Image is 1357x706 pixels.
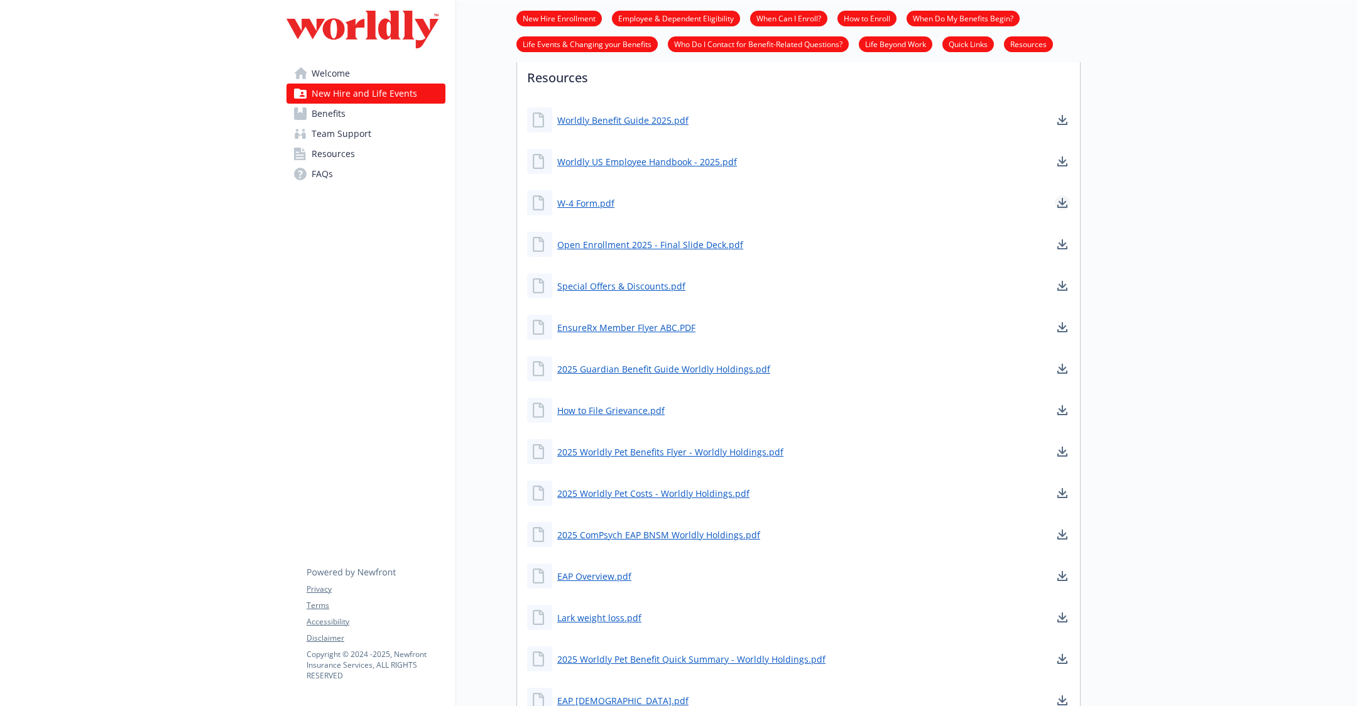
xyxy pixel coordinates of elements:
a: How to File Grievance.pdf [557,404,665,417]
a: 2025 ComPsych EAP BNSM Worldly Holdings.pdf [557,528,760,541]
a: download document [1055,361,1070,376]
a: Accessibility [307,616,445,627]
a: When Do My Benefits Begin? [907,12,1020,24]
a: 2025 Guardian Benefit Guide Worldly Holdings.pdf [557,362,770,376]
a: W-4 Form.pdf [557,197,614,210]
span: Team Support [312,124,371,144]
a: download document [1055,610,1070,625]
a: New Hire and Life Events [286,84,445,104]
a: Resources [286,144,445,164]
a: When Can I Enroll? [750,12,827,24]
a: Disclaimer [307,633,445,644]
a: Worldly US Employee Handbook - 2025.pdf [557,155,737,168]
a: download document [1055,195,1070,210]
a: download document [1055,568,1070,584]
span: Resources [312,144,355,164]
a: Special Offers & Discounts.pdf [557,280,685,293]
a: Lark weight loss.pdf [557,611,641,624]
a: EAP Overview.pdf [557,570,631,583]
a: Benefits [286,104,445,124]
a: download document [1055,112,1070,128]
a: Resources [1004,38,1053,50]
a: download document [1055,527,1070,542]
a: Employee & Dependent Eligibility [612,12,740,24]
a: Worldly Benefit Guide 2025.pdf [557,114,689,127]
a: download document [1055,154,1070,169]
a: Open Enrollment 2025 - Final Slide Deck.pdf [557,238,743,251]
a: FAQs [286,164,445,184]
a: 2025 Worldly Pet Benefit Quick Summary - Worldly Holdings.pdf [557,653,826,666]
a: download document [1055,278,1070,293]
a: download document [1055,403,1070,418]
a: Welcome [286,63,445,84]
a: How to Enroll [837,12,896,24]
a: download document [1055,237,1070,252]
a: Life Beyond Work [859,38,932,50]
a: Quick Links [942,38,994,50]
a: download document [1055,444,1070,459]
a: EnsureRx Member Flyer ABC.PDF [557,321,695,334]
a: download document [1055,486,1070,501]
span: Benefits [312,104,346,124]
a: download document [1055,651,1070,666]
a: Life Events & Changing your Benefits [516,38,658,50]
p: Resources [517,51,1080,97]
a: Terms [307,600,445,611]
p: Copyright © 2024 - 2025 , Newfront Insurance Services, ALL RIGHTS RESERVED [307,649,445,681]
a: 2025 Worldly Pet Benefits Flyer - Worldly Holdings.pdf [557,445,783,459]
span: Welcome [312,63,350,84]
a: Privacy [307,584,445,595]
a: download document [1055,320,1070,335]
span: New Hire and Life Events [312,84,417,104]
a: New Hire Enrollment [516,12,602,24]
a: 2025 Worldly Pet Costs - Worldly Holdings.pdf [557,487,749,500]
a: Team Support [286,124,445,144]
span: FAQs [312,164,333,184]
a: Who Do I Contact for Benefit-Related Questions? [668,38,849,50]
